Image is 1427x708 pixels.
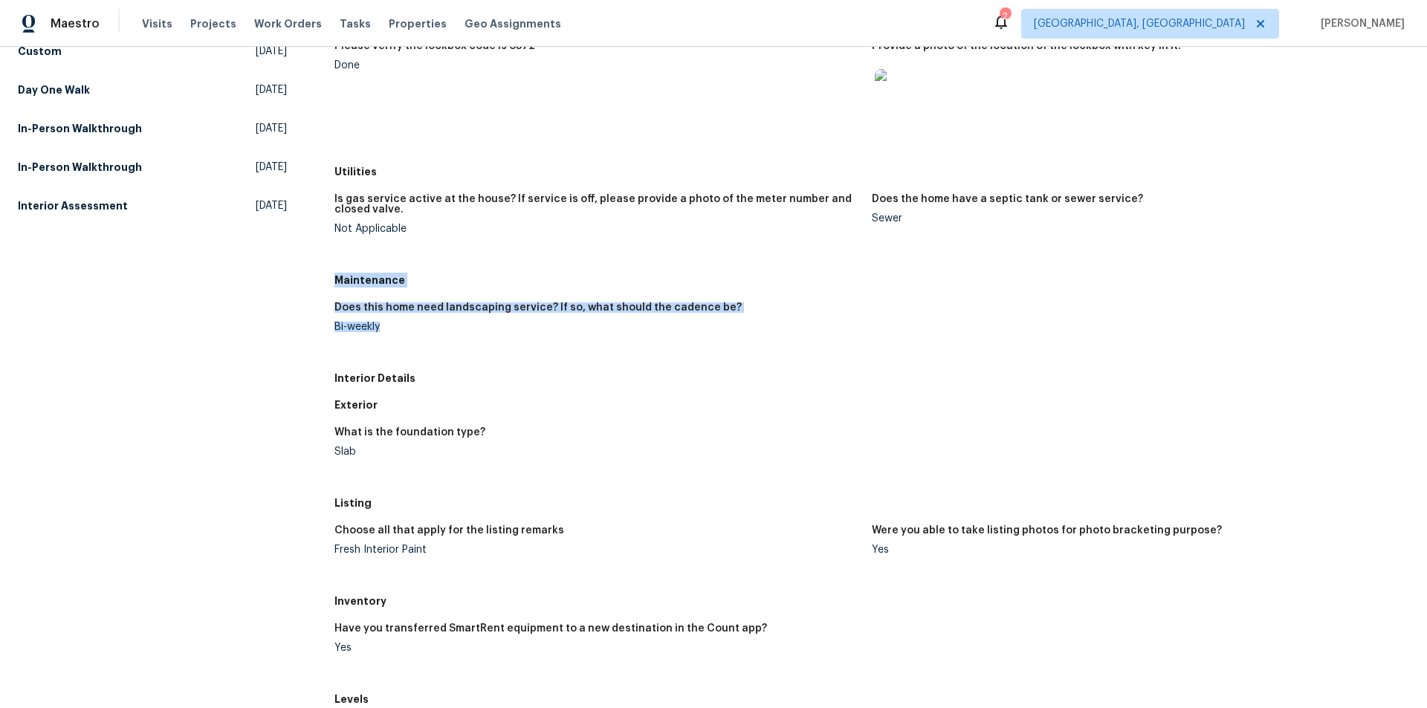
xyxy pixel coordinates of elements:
h5: Choose all that apply for the listing remarks [334,525,564,536]
span: Projects [190,16,236,31]
h5: In-Person Walkthrough [18,160,142,175]
div: Bi-weekly [334,322,860,332]
span: [DATE] [256,44,287,59]
div: Slab [334,446,860,457]
a: In-Person Walkthrough[DATE] [18,154,287,181]
h5: Does the home have a septic tank or sewer service? [872,194,1143,204]
div: Yes [334,643,860,653]
a: Custom[DATE] [18,38,287,65]
span: [PERSON_NAME] [1315,16,1405,31]
div: Done [334,60,860,71]
h5: Custom [18,44,62,59]
h5: Have you transferred SmartRent equipment to a new destination in the Count app? [334,623,767,634]
h5: Listing [334,496,1409,510]
h5: Does this home need landscaping service? If so, what should the cadence be? [334,302,742,313]
h5: Maintenance [334,273,1409,288]
span: Visits [142,16,172,31]
span: [DATE] [256,121,287,136]
h5: What is the foundation type? [334,427,485,438]
a: Day One Walk[DATE] [18,77,287,103]
div: 2 [1000,9,1010,24]
h5: Is gas service active at the house? If service is off, please provide a photo of the meter number... [334,194,860,215]
a: In-Person Walkthrough[DATE] [18,115,287,142]
span: [DATE] [256,160,287,175]
h5: Day One Walk [18,82,90,97]
div: Sewer [872,213,1397,224]
h5: Levels [334,692,1409,707]
span: [GEOGRAPHIC_DATA], [GEOGRAPHIC_DATA] [1034,16,1245,31]
h5: Inventory [334,594,1409,608]
h5: Interior Assessment [18,198,128,213]
h5: In-Person Walkthrough [18,121,142,136]
span: Properties [389,16,447,31]
h5: Interior Details [334,371,1409,386]
span: [DATE] [256,82,287,97]
span: Geo Assignments [465,16,561,31]
h5: Were you able to take listing photos for photo bracketing purpose? [872,525,1222,536]
div: Fresh Interior Paint [334,545,860,555]
div: Yes [872,545,1397,555]
div: Not Applicable [334,224,860,234]
h5: Exterior [334,397,1409,412]
span: Tasks [340,19,371,29]
span: Maestro [51,16,100,31]
span: [DATE] [256,198,287,213]
h5: Utilities [334,164,1409,179]
span: Work Orders [254,16,322,31]
a: Interior Assessment[DATE] [18,192,287,219]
